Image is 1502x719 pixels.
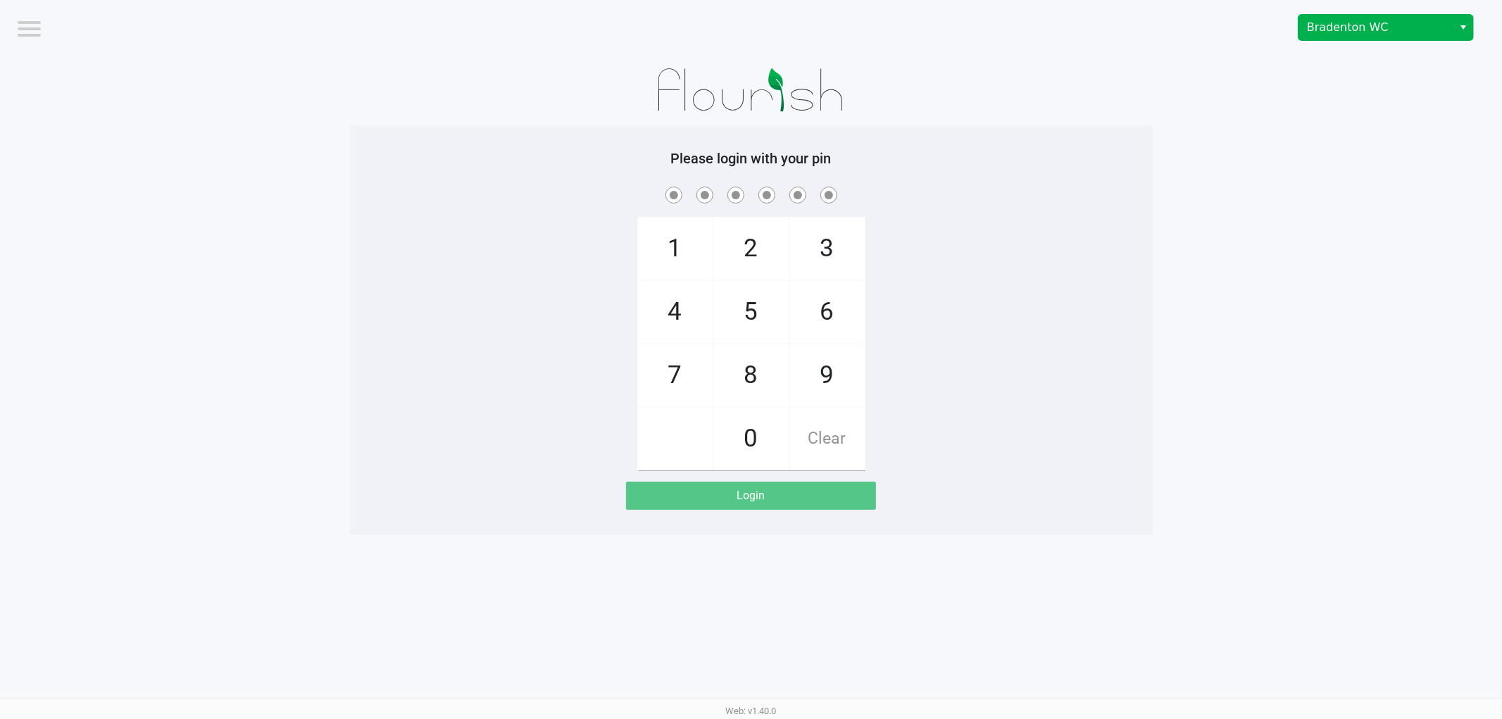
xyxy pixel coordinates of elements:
span: 4 [638,281,713,343]
span: 9 [790,344,865,406]
span: Web: v1.40.0 [726,706,777,716]
span: 5 [714,281,789,343]
span: Bradenton WC [1307,19,1444,36]
h5: Please login with your pin [361,150,1142,167]
span: 6 [790,281,865,343]
span: 2 [714,218,789,280]
span: 3 [790,218,865,280]
span: Clear [790,408,865,470]
span: 7 [638,344,713,406]
span: 8 [714,344,789,406]
button: Select [1453,15,1473,40]
span: 0 [714,408,789,470]
span: 1 [638,218,713,280]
